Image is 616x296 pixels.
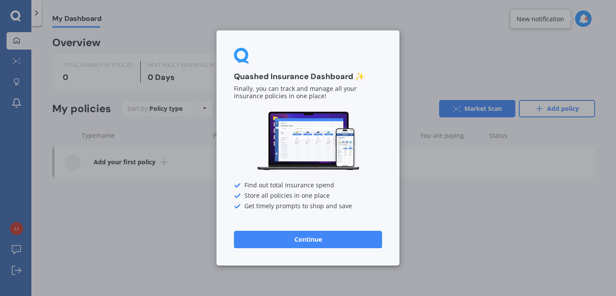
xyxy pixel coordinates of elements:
[256,110,360,172] img: Dashboard
[234,86,382,100] p: Finally, you can track and manage all your insurance policies in one place!
[234,193,382,200] div: Store all policies in one place
[234,231,382,248] button: Continue
[234,203,382,210] div: Get timely prompts to shop and save
[234,182,382,189] div: Find out total insurance spend
[234,72,382,82] h3: Quashed Insurance Dashboard ✨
